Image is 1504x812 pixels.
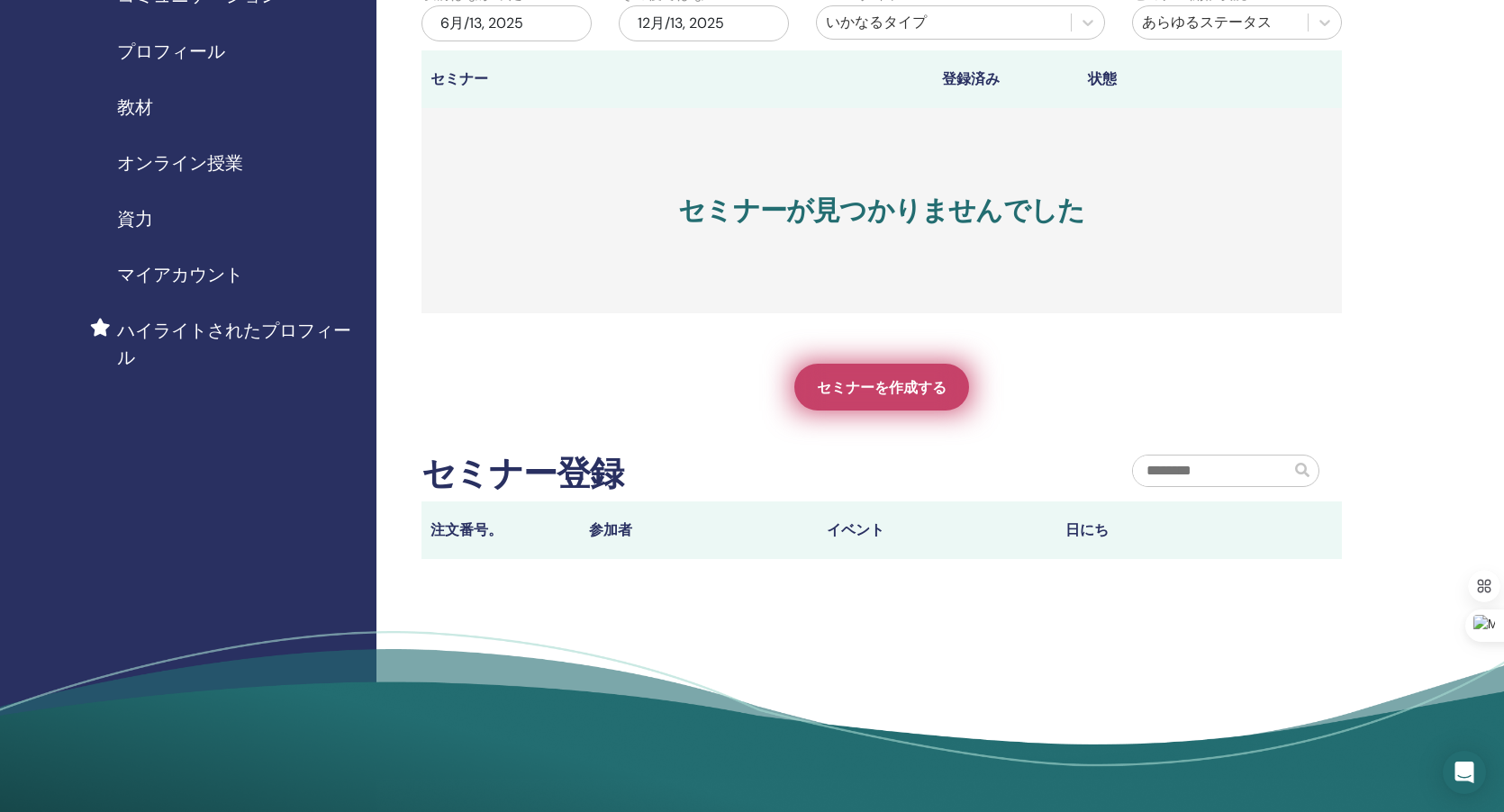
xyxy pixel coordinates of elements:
span: 教材 [117,94,153,121]
th: 注文番号。 [421,501,580,559]
h2: セミナー登録 [421,454,624,495]
th: イベント [818,501,1056,559]
span: 資力 [117,205,153,232]
div: あらゆるステータス [1142,12,1299,33]
span: プロフィール [117,38,225,65]
th: 登録済み [933,50,1079,108]
div: Open Intercom Messenger [1443,751,1486,794]
th: 日にち [1056,501,1294,559]
span: オンライン授業 [117,149,243,176]
div: いかなるタイプ [826,12,1062,33]
div: 12月/13, 2025 [619,5,789,41]
h3: セミナーが見つかりませんでした [421,108,1343,313]
a: セミナーを作成する [794,364,969,411]
span: セミナーを作成する [817,378,947,397]
span: ハイライトされたプロフィール [117,317,362,371]
th: 状態 [1079,50,1298,108]
div: 6月/13, 2025 [421,5,592,41]
th: セミナー [421,50,567,108]
th: 参加者 [580,501,818,559]
span: マイアカウント [117,261,243,288]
